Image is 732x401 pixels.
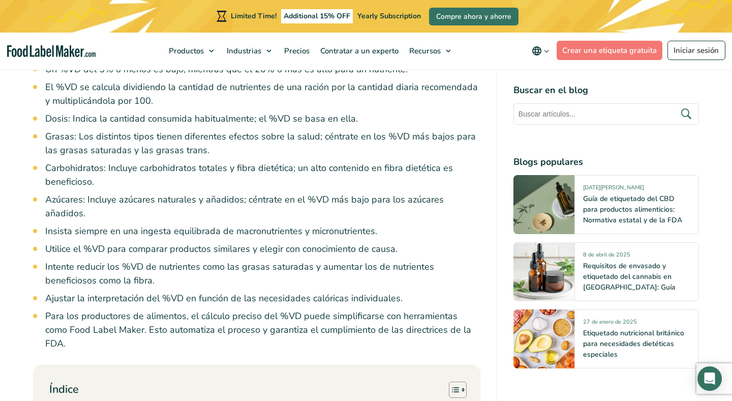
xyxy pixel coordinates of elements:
[697,366,722,391] div: Open Intercom Messenger
[49,382,79,397] p: Índice
[583,318,637,330] span: 27 de enero de 2025
[583,261,676,292] a: Requisitos de envasado y etiquetado del cannabis en [GEOGRAPHIC_DATA]: Guía
[583,328,684,359] a: Etiquetado nutricional británico para necesidades dietéticas especiales
[279,33,313,69] a: Precios
[281,9,353,23] span: Additional 15% OFF
[45,224,480,238] li: Insista siempre en una ingesta equilibrada de macronutrientes y micronutrientes.
[224,46,262,56] span: Industrias
[513,155,699,169] h4: Blogs populares
[166,46,205,56] span: Productos
[583,194,682,225] a: Guía de etiquetado del CBD para productos alimenticios: Normativa estatal y de la FDA
[45,292,480,305] li: Ajustar la interpretación del %VD en función de las necesidades calóricas individuales.
[406,46,442,56] span: Recursos
[513,83,699,97] h4: Buscar en el blog
[45,112,480,126] li: Dosis: Indica la cantidad consumida habitualmente; el %VD se basa en ella.
[667,41,725,60] a: Iniciar sesión
[315,33,402,69] a: Contratar a un experto
[513,103,699,125] input: Buscar artículos...
[583,184,644,195] span: [DATE][PERSON_NAME]
[45,242,480,256] li: Utilice el %VD para comparar productos similares y elegir con conocimiento de causa.
[45,193,480,220] li: Azúcares: Incluye azúcares naturales y añadidos; céntrate en el %VD más bajo para los azúcares añ...
[45,260,480,288] li: Intente reducir los %VD de nutrientes como las grasas saturadas y aumentar los de nutrientes bene...
[164,33,219,69] a: Productos
[583,251,630,263] span: 8 de abril de 2025
[45,130,480,157] li: Grasas: Los distintos tipos tienen diferentes efectos sobre la salud; céntrate en los %VD más baj...
[357,11,421,21] span: Yearly Subscription
[429,8,518,25] a: Compre ahora y ahorre
[45,161,480,189] li: Carbohidratos: Incluye carbohidratos totales y fibra dietética; un alto contenido en fibra dietét...
[317,46,400,56] span: Contratar a un experto
[404,33,456,69] a: Recursos
[231,11,277,21] span: Limited Time!
[441,381,464,398] a: Toggle Table of Content
[222,33,277,69] a: Industrias
[45,309,480,351] li: Para los productores de alimentos, el cálculo preciso del %VD puede simplificarse con herramienta...
[281,46,311,56] span: Precios
[557,41,663,60] a: Crear una etiqueta gratuita
[45,80,480,108] li: El %VD se calcula dividiendo la cantidad de nutrientes de una ración por la cantidad diaria recom...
